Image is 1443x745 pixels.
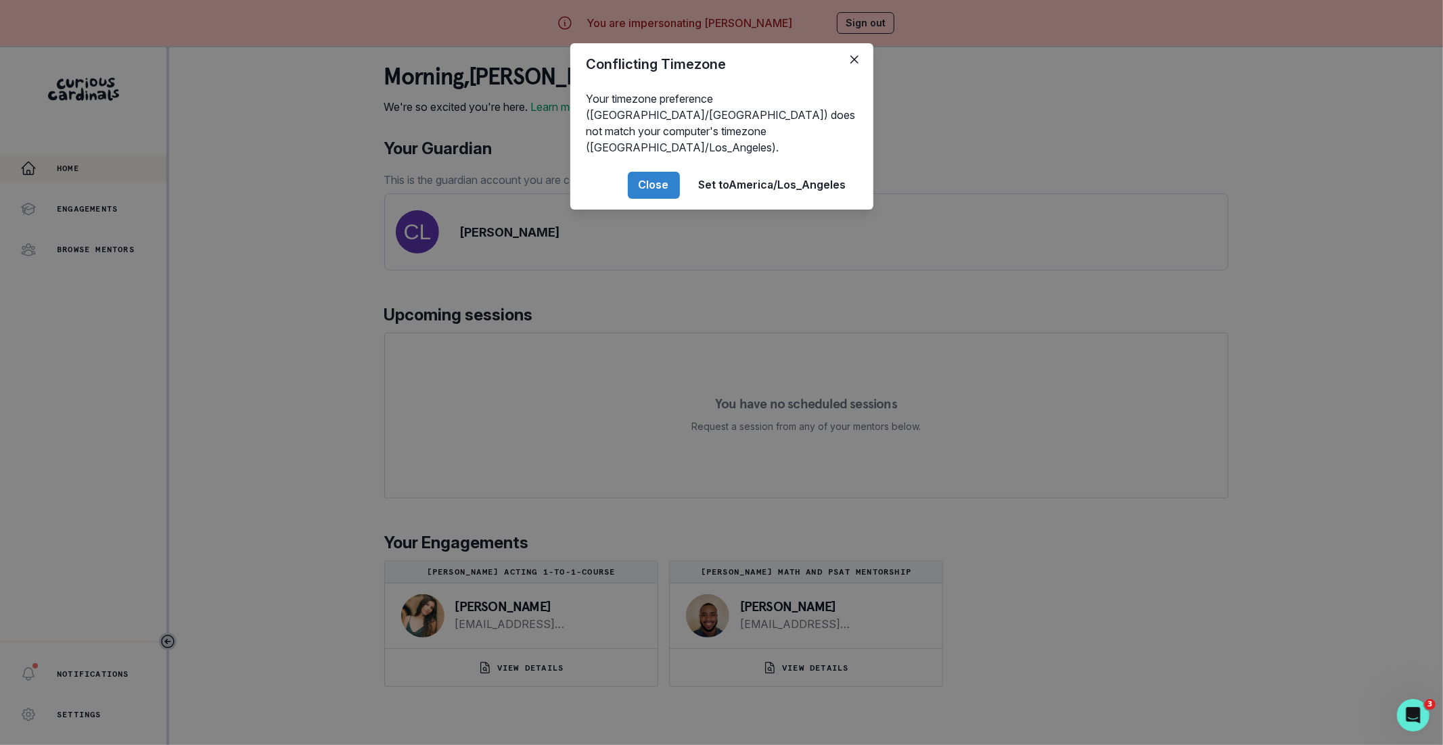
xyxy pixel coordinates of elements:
div: Your timezone preference ([GEOGRAPHIC_DATA]/[GEOGRAPHIC_DATA]) does not match your computer's tim... [570,85,873,161]
button: Set toAmerica/Los_Angeles [688,172,857,199]
span: 3 [1425,699,1436,710]
header: Conflicting Timezone [570,43,873,85]
iframe: Intercom live chat [1397,699,1429,731]
button: Close [628,172,680,199]
button: Close [844,49,865,70]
